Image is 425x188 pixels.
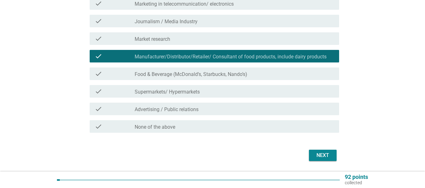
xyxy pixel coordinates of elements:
[95,123,102,130] i: check
[95,105,102,113] i: check
[95,70,102,78] i: check
[345,180,368,185] p: collected
[309,150,337,161] button: Next
[314,152,332,159] div: Next
[95,52,102,60] i: check
[345,174,368,180] p: 92 points
[95,88,102,95] i: check
[95,17,102,25] i: check
[95,35,102,42] i: check
[135,1,234,7] label: Marketing in telecommunication/ electronics
[135,19,198,25] label: Journalism / Media Industry
[135,36,170,42] label: Market research
[135,89,200,95] label: Supermarkets/ Hypermarkets
[135,124,175,130] label: None of the above
[135,106,199,113] label: Advertising / Public relations
[135,71,247,78] label: Food & Beverage (McDonald’s, Starbucks, Nando’s)
[135,54,327,60] label: Manufacturer/Distributor/Retailer/ Consultant of food products, include dairy products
